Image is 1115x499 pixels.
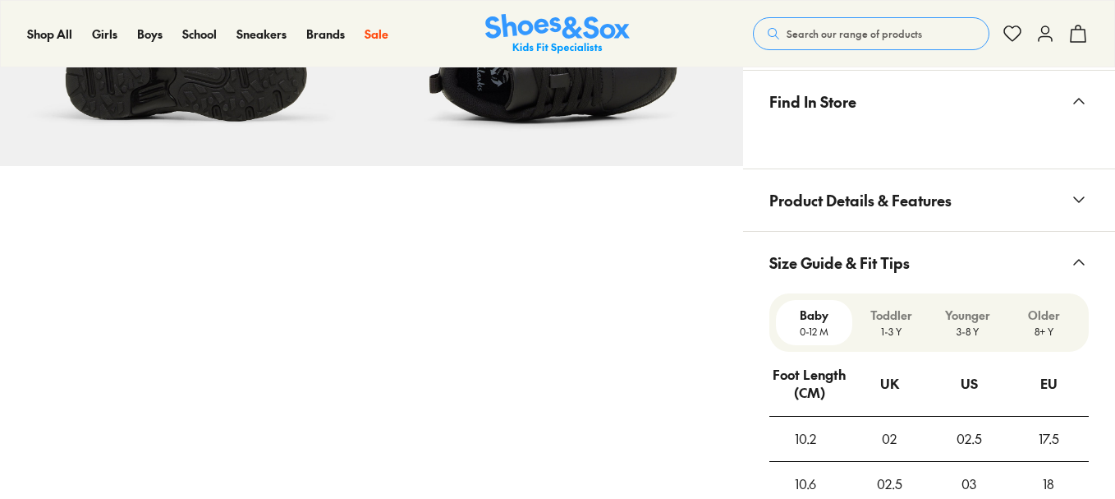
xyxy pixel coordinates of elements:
button: Find In Store [743,71,1115,132]
p: Baby [782,307,846,324]
div: 02.5 [929,417,1009,461]
span: Girls [92,25,117,42]
span: Sneakers [236,25,287,42]
a: Girls [92,25,117,43]
button: Product Details & Features [743,169,1115,231]
div: 10.2 [769,417,841,461]
span: Find In Store [769,77,856,126]
a: Sale [365,25,388,43]
a: School [182,25,217,43]
p: 3-8 Y [936,324,999,339]
span: School [182,25,217,42]
p: Younger [936,307,999,324]
span: Boys [137,25,163,42]
p: 0-12 M [782,324,846,339]
iframe: Find in Store [769,132,1089,149]
p: 1-3 Y [859,324,922,339]
p: 8+ Y [1012,324,1076,339]
p: Older [1012,307,1076,324]
div: 17.5 [1009,417,1089,461]
a: Sneakers [236,25,287,43]
button: Search our range of products [753,17,989,50]
a: Brands [306,25,345,43]
button: Size Guide & Fit Tips [743,232,1115,293]
div: 02 [849,417,929,461]
p: Toddler [859,307,922,324]
span: Sale [365,25,388,42]
span: Brands [306,25,345,42]
div: EU [1040,362,1058,406]
div: US [961,362,978,406]
div: Foot Length (CM) [770,353,848,415]
span: Shop All [27,25,72,42]
a: Boys [137,25,163,43]
a: Shoes & Sox [485,14,630,54]
span: Size Guide & Fit Tips [769,238,910,287]
span: Search our range of products [787,26,922,41]
span: Product Details & Features [769,176,952,224]
div: UK [880,362,899,406]
a: Shop All [27,25,72,43]
img: SNS_Logo_Responsive.svg [485,14,630,54]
